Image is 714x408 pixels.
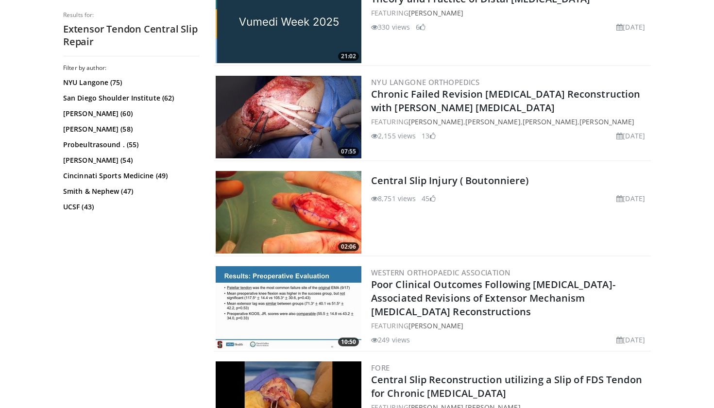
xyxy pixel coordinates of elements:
[616,193,645,204] li: [DATE]
[63,202,197,212] a: UCSF (43)
[408,8,463,17] a: [PERSON_NAME]
[216,266,361,349] a: 10:50
[338,147,359,156] span: 07:55
[465,117,520,126] a: [PERSON_NAME]
[416,22,425,32] li: 6
[408,117,463,126] a: [PERSON_NAME]
[371,174,528,187] a: Central Slip Injury ( Boutonniere)
[371,8,649,18] div: FEATURING
[63,78,197,87] a: NYU Langone (75)
[63,155,197,165] a: [PERSON_NAME] (54)
[216,76,361,158] a: 07:55
[616,131,645,141] li: [DATE]
[408,321,463,330] a: [PERSON_NAME]
[63,93,197,103] a: San Diego Shoulder Institute (62)
[63,187,197,196] a: Smith & Nephew (47)
[63,124,197,134] a: [PERSON_NAME] (58)
[579,117,634,126] a: [PERSON_NAME]
[523,117,578,126] a: [PERSON_NAME]
[371,335,410,345] li: 249 views
[216,171,361,254] img: PE3O6Z9ojHeNSk7H4xMDoxOjB1O8AjAz.300x170_q85_crop-smart_upscale.jpg
[422,193,435,204] li: 45
[371,373,642,400] a: Central Slip Reconstruction utilizing a Slip of FDS Tendon for Chronic [MEDICAL_DATA]
[616,22,645,32] li: [DATE]
[371,193,416,204] li: 8,751 views
[216,76,361,158] img: 19d4fb57-d425-4c2d-a2dd-156658f178bb.jpg.300x170_q85_crop-smart_upscale.jpg
[371,117,649,127] div: FEATURING , , ,
[63,11,199,19] p: Results for:
[216,266,361,349] img: b97f3ed8-2ebe-473e-92c1-7a4e387d9769.300x170_q85_crop-smart_upscale.jpg
[338,338,359,346] span: 10:50
[338,52,359,61] span: 21:02
[371,321,649,331] div: FEATURING
[371,77,479,87] a: NYU Langone Orthopedics
[371,278,615,318] a: Poor Clinical Outcomes Following [MEDICAL_DATA]-Associated Revisions of Extensor Mechanism [MEDIC...
[63,64,199,72] h3: Filter by author:
[63,140,197,150] a: Probeultrasound . (55)
[216,171,361,254] a: 02:06
[422,131,435,141] li: 13
[63,171,197,181] a: Cincinnati Sports Medicine (49)
[371,131,416,141] li: 2,155 views
[371,268,510,277] a: Western Orthopaedic Association
[371,22,410,32] li: 330 views
[338,242,359,251] span: 02:06
[63,23,199,48] h2: Extensor Tendon Central Slip Repair
[616,335,645,345] li: [DATE]
[63,109,197,119] a: [PERSON_NAME] (60)
[371,363,390,373] a: FORE
[371,87,640,114] a: Chronic Failed Revision [MEDICAL_DATA] Reconstruction with [PERSON_NAME] [MEDICAL_DATA]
